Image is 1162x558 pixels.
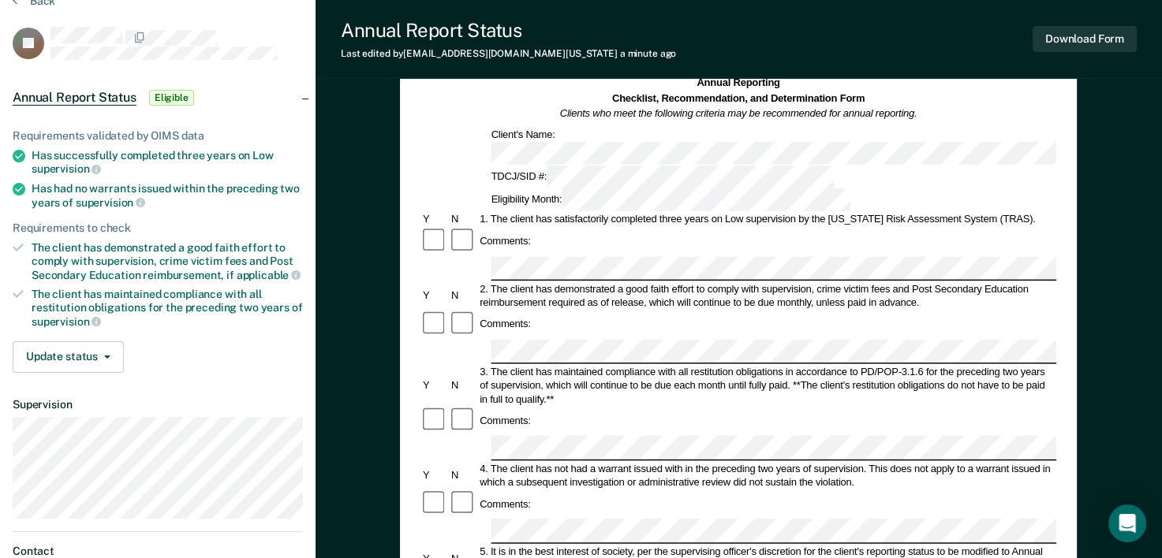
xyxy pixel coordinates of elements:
div: Annual Report Status [341,19,676,42]
div: Comments: [478,318,533,331]
span: supervision [76,196,145,209]
button: Download Form [1033,26,1137,52]
div: Has had no warrants issued within the preceding two years of [32,182,303,209]
div: The client has maintained compliance with all restitution obligations for the preceding two years of [32,288,303,328]
div: Y [420,288,449,302]
span: a minute ago [620,48,677,59]
strong: Annual Reporting [697,77,780,88]
div: Y [420,213,449,226]
div: N [449,288,477,302]
em: Clients who meet the following criteria may be recommended for annual reporting. [560,108,917,119]
div: 1. The client has satisfactorily completed three years on Low supervision by the [US_STATE] Risk ... [478,213,1057,226]
span: applicable [237,269,301,281]
div: N [449,378,477,392]
div: Comments: [478,497,533,511]
span: supervision [32,315,101,328]
span: supervision [32,162,101,175]
div: Requirements to check [13,221,303,235]
div: 2. The client has demonstrated a good faith effort to comply with supervision, crime victim fees ... [478,282,1057,310]
div: 4. The client has not had a warrant issued with in the preceding two years of supervision. This d... [478,461,1057,489]
span: Annual Report Status [13,90,136,106]
div: Last edited by [EMAIL_ADDRESS][DOMAIN_NAME][US_STATE] [341,48,676,59]
span: Eligible [149,90,194,106]
div: Requirements validated by OIMS data [13,129,303,143]
div: TDCJ/SID #: [489,166,837,188]
div: Open Intercom Messenger [1108,504,1146,542]
button: Update status [13,341,124,373]
div: Comments: [478,414,533,427]
div: Eligibility Month: [489,188,853,211]
div: Has successfully completed three years on Low [32,149,303,176]
div: Y [420,378,449,392]
div: 3. The client has maintained compliance with all restitution obligations in accordance to PD/POP-... [478,365,1057,406]
div: N [449,213,477,226]
strong: Checklist, Recommendation, and Determination Form [612,92,865,103]
dt: Supervision [13,398,303,411]
dt: Contact [13,545,303,558]
div: The client has demonstrated a good faith effort to comply with supervision, crime victim fees and... [32,241,303,281]
div: Comments: [478,234,533,247]
div: Y [420,468,449,482]
div: N [449,468,477,482]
